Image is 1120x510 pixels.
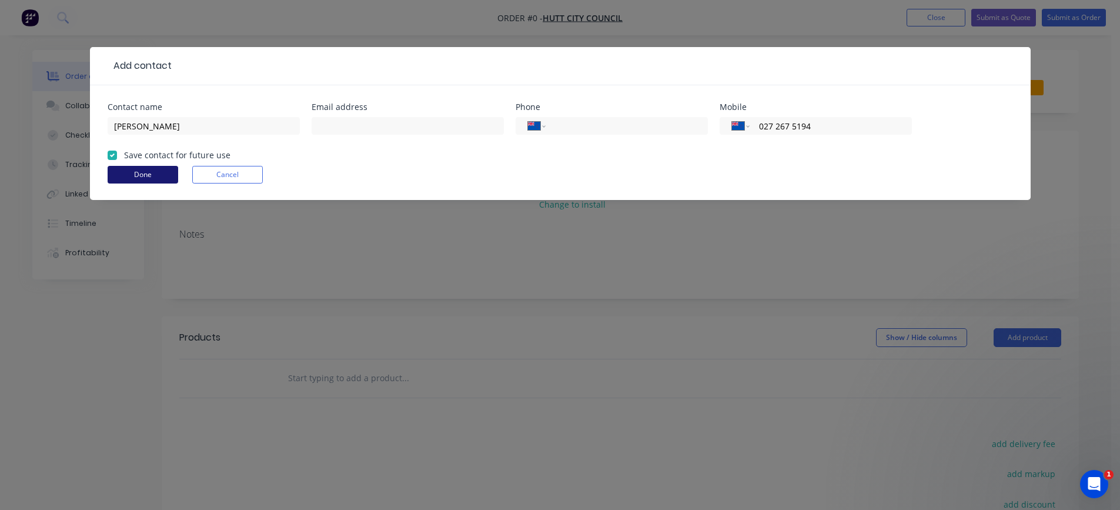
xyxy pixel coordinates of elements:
div: Email address [312,103,504,111]
button: Done [108,166,178,184]
div: Close [206,5,228,26]
button: go back [8,5,30,27]
button: Cancel [192,166,263,184]
div: Add contact [108,59,172,73]
label: Save contact for future use [124,149,230,161]
span: 1 [1104,470,1114,479]
div: Phone [516,103,708,111]
iframe: Intercom live chat [1080,470,1108,498]
div: Mobile [720,103,912,111]
div: Contact name [108,103,300,111]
